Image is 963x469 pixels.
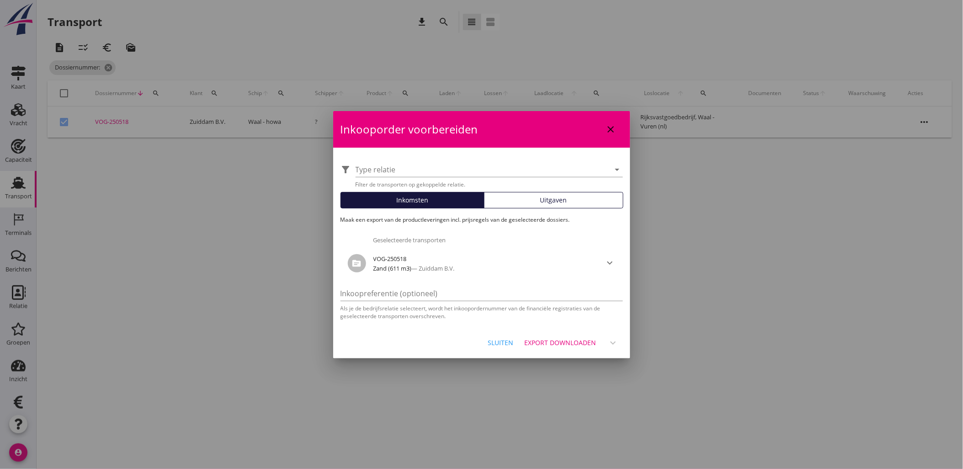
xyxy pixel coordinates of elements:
i: keyboard_arrow_down [605,257,616,268]
button: Sluiten [481,335,521,351]
button: Inkomsten [341,192,485,208]
div: Geselecteerde transporten [366,231,623,250]
div: Sluiten [488,338,514,347]
span: Uitgaven [540,195,567,205]
div: — Zuiddam B.V. [373,264,590,273]
i: close [606,124,617,135]
button: Export downloaden [521,335,601,351]
div: Export downloaden [525,338,596,347]
i: source [348,254,366,272]
span: Zand (611 m3) [373,264,412,272]
p: Maak een export van de productleveringen incl. prijsregels van de geselecteerde dossiers. [341,216,623,224]
span: Inkomsten [396,195,428,205]
button: Uitgaven [484,192,623,208]
i: filter_alt [341,164,351,175]
div: Inkooporder voorbereiden [333,111,630,148]
i: arrow_drop_down [612,164,623,175]
div: Filter de transporten op gekoppelde relatie. [356,181,623,188]
input: Inkoopreferentie (optioneel) [341,286,623,301]
div: VOG-250518 [373,253,590,264]
div: Als je de bedrijfsrelatie selecteert, wordt het inkoopordernummer van de financiële registraties ... [341,304,623,320]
